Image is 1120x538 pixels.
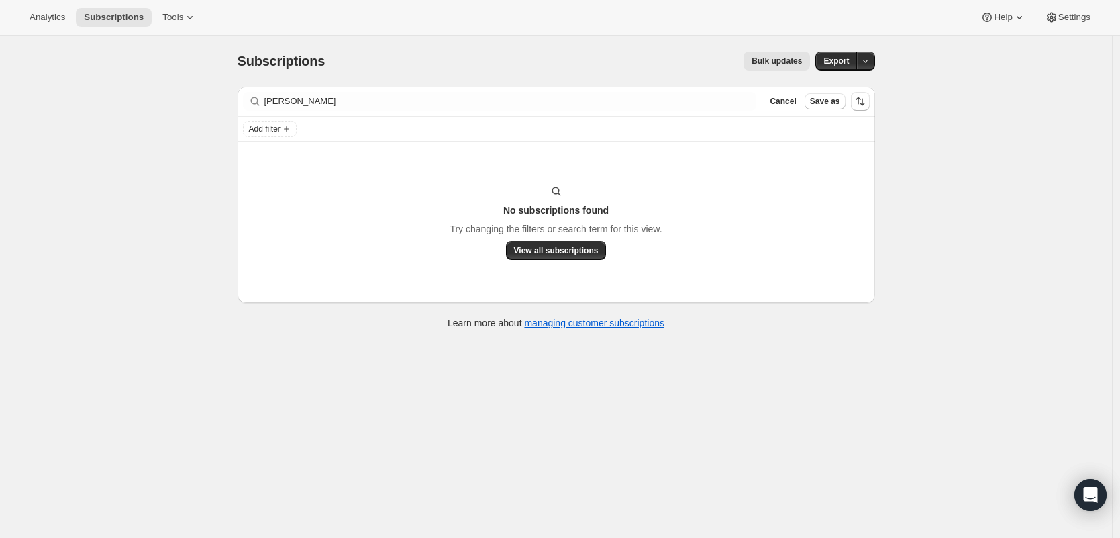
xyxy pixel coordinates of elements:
[264,92,757,111] input: Filter subscribers
[815,52,857,71] button: Export
[1074,479,1107,511] div: Open Intercom Messenger
[764,93,801,109] button: Cancel
[243,121,297,137] button: Add filter
[823,56,849,66] span: Export
[76,8,152,27] button: Subscriptions
[506,241,607,260] button: View all subscriptions
[162,12,183,23] span: Tools
[805,93,846,109] button: Save as
[851,92,870,111] button: Sort the results
[744,52,810,71] button: Bulk updates
[21,8,73,27] button: Analytics
[514,245,599,256] span: View all subscriptions
[770,96,796,107] span: Cancel
[1037,8,1099,27] button: Settings
[450,222,662,236] p: Try changing the filters or search term for this view.
[84,12,144,23] span: Subscriptions
[154,8,205,27] button: Tools
[503,204,609,217] h3: No subscriptions found
[238,54,325,69] span: Subscriptions
[810,96,840,107] span: Save as
[524,318,664,328] a: managing customer subscriptions
[752,56,802,66] span: Bulk updates
[1058,12,1090,23] span: Settings
[994,12,1012,23] span: Help
[249,124,281,134] span: Add filter
[448,316,664,330] p: Learn more about
[972,8,1033,27] button: Help
[30,12,65,23] span: Analytics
